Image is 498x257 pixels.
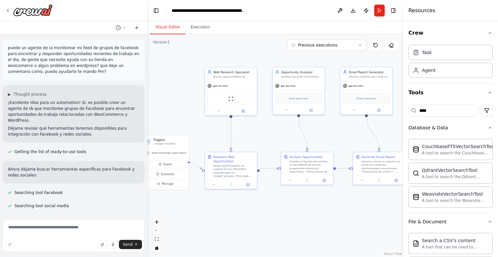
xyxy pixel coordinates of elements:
div: File & Document [408,218,447,225]
img: Weaviatevectorsearchtool [413,194,419,200]
div: Search a CSV's content [422,237,488,244]
span: Drop tools here [357,96,376,101]
div: Genera y envía un reporte por email con todas las oportunidades encontradas: **Estructura del ema... [362,160,403,173]
g: Edge from 2dadf4d5-5c59-4259-a98e-450c01d17212 to 34b76d67-82a3-4311-9885-0cb3b6770837 [229,118,233,149]
span: Searching tool social media [14,203,69,209]
button: No output available [222,182,240,187]
p: Déjame revisar qué herramientas tenemos disponibles para integración con Facebook y redes sociales. [8,125,139,137]
button: Hide left sidebar [152,6,161,15]
button: toggle interactivity [152,243,161,252]
span: Searching tool Facebook [14,190,63,195]
button: zoom in [152,218,161,226]
div: Analiza el reporte del monitor. Si hay ERROR de acceso, proporciona soluciones específicas: **Par... [290,160,331,173]
div: Database & Data [408,136,493,213]
div: Analizar los posts encontrados para determinar cuáles representan oportunidades reales de trabajo... [281,75,322,78]
span: Daily Facebook Lead Check [152,151,186,154]
button: Send [119,240,142,249]
div: Research Web OpportunitiesBusca oportunidades de negocio en los sitios/URLs especificados en {tar... [205,152,258,189]
div: Email Report GeneratorGenerar reportes por email con las oportunidades encontradas, incluyendo re... [340,67,393,115]
div: WeaviateVectorSearchTool [422,191,488,197]
g: Edge from 34b76d67-82a3-4311-9885-0cb3b6770837 to db2c916b-7b3b-4f29-85a2-cce8b56d0850 [260,166,279,171]
div: Research Web Opportunities [213,155,255,163]
span: ▶ [8,92,11,97]
button: Open in side panel [389,178,403,183]
div: Generar reportes por email con las oportunidades encontradas, incluyendo respuestas personalizada... [349,75,390,78]
button: Schedule [143,170,187,178]
div: Web Research SpecialistBuscar oportunidades de negocio en {target_groups} (foros web, sitios espe... [205,67,258,116]
div: Analyze OpportunitiesAnaliza el reporte del monitor. Si hay ERROR de acceso, proporciona solucion... [281,152,334,185]
div: Buscar oportunidades de negocio en {target_groups} (foros web, sitios específicos) relacionadas c... [213,75,255,78]
img: ScrapeWebsiteTool [228,96,233,101]
div: Task [422,49,432,56]
span: Getting the list of ready-to-use tools [14,149,86,154]
button: zoom out [152,226,161,235]
img: Qdrantvectorsearchtool [413,170,419,177]
span: Event [163,162,172,167]
h4: Resources [408,7,435,15]
img: Couchbaseftsvectorsearchtool [413,146,419,153]
p: ¡Excelente idea para un automation! Sí, es posible crear un agente de IA que monitoree grupos de ... [8,100,139,123]
button: fit view [152,235,161,243]
div: Busca oportunidades de negocio en los sitios/URLs especificados en {target_groups}. Para cada URL... [213,164,255,177]
h3: Triggers [153,138,186,142]
div: QdrantVectorSearchTool [422,167,488,174]
button: Improve this prompt [5,240,14,249]
button: Hide right sidebar [389,6,398,15]
span: Send [123,242,133,247]
button: Event [143,160,187,168]
div: Opportunity Analyzer [281,70,322,74]
button: Upload files [98,240,107,249]
button: Visual Editor [150,20,185,34]
button: Database & Data [408,119,493,136]
div: A tool to search the Couchbase database for relevant information on internal documents. [422,150,495,156]
div: Triggers1 trigger enabledDaily Facebook Lead CheckEventScheduleManage [141,135,189,190]
div: Database & Data [408,124,448,131]
div: Agent [422,67,435,74]
div: Generate Email Report [362,155,396,159]
button: Execution [185,20,215,34]
span: Schedule [161,172,174,176]
img: Logo [13,4,53,16]
span: gpt-4o-mini [213,84,228,87]
div: Version 1 [153,40,170,45]
span: gpt-4o-mini [281,84,295,87]
div: Email Report Generator [349,70,390,74]
img: Csvsearchtool [413,240,419,247]
g: Edge from db2c916b-7b3b-4f29-85a2-cce8b56d0850 to 8081f9b0-b876-4eb9-9153-5677caee2ba5 [336,166,350,171]
g: Edge from a8387337-f00e-46a5-b8ac-7b87bbcba665 to 8081f9b0-b876-4eb9-9153-5677caee2ba5 [364,117,381,149]
p: Ahora déjame buscar herramientas específicas para Facebook y redes sociales: [8,166,139,178]
button: File & Document [408,213,493,230]
span: Previous executions [298,43,337,48]
button: Click to speak your automation idea [108,240,118,249]
button: ▶Thought process [8,92,46,97]
div: Opportunity AnalyzerAnalizar los posts encontrados para determinar cuáles representan oportunidad... [272,67,325,115]
button: Open in side panel [241,182,255,187]
div: CouchbaseFTSVectorSearchTool [422,143,495,150]
button: Switch to previous chat [113,24,129,32]
div: Web Research Specialist [213,70,255,74]
button: Previous executions [287,40,366,51]
g: Edge from triggers to 34b76d67-82a3-4311-9885-0cb3b6770837 [188,160,202,171]
button: Crew [408,24,493,42]
div: Generate Email ReportGenera y envía un reporte por email con todas las oportunidades encontradas:... [353,152,406,185]
button: Open in side panel [367,108,391,112]
div: React Flow controls [152,218,161,252]
p: 1 trigger enabled [153,142,186,145]
span: Drop tools here [289,96,308,101]
div: Analyze Opportunities [290,155,322,159]
button: No output available [370,178,388,183]
span: Thought process [14,92,46,97]
p: puede un agente de ia monitorear mi feed de grupos de facebook para encontrar y responder oportun... [8,45,139,75]
div: Crew [408,42,493,83]
g: Edge from ffd9f1cf-fe55-490e-8af1-f38ac17c37c7 to db2c916b-7b3b-4f29-85a2-cce8b56d0850 [296,117,309,149]
button: No output available [298,178,316,183]
button: Open in side panel [299,108,323,112]
button: Start a new chat [131,24,142,32]
div: A tool to search the Qdrant database for relevant information on internal documents. [422,174,488,179]
div: A tool to search the Weaviate database for relevant information on internal documents. [422,198,488,203]
button: Open in side panel [317,178,331,183]
div: A tool that can be used to semantic search a query from a CSV's content. [422,244,488,250]
button: Manage [143,180,187,188]
span: Manage [162,182,174,186]
button: Open in side panel [231,109,255,113]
